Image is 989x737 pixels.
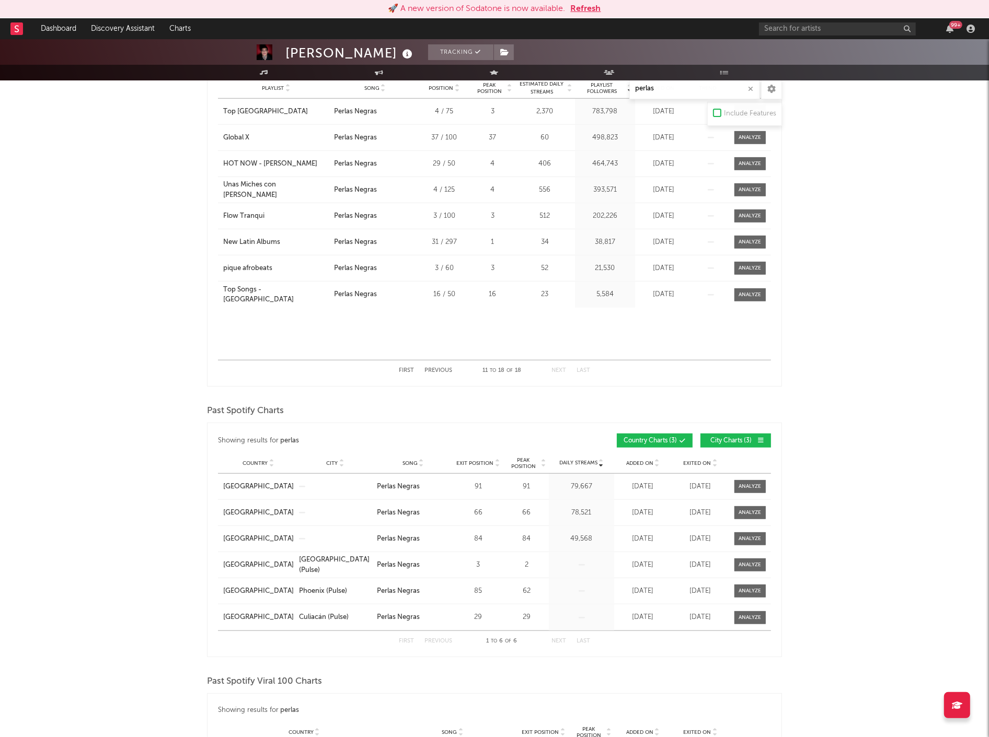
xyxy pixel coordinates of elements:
[629,78,760,99] input: Search Playlists/Charts
[638,159,690,169] div: [DATE]
[507,457,540,470] span: Peak Position
[455,508,502,518] div: 66
[559,459,597,467] span: Daily Streams
[517,211,572,221] div: 512
[223,586,294,596] div: [GEOGRAPHIC_DATA]
[517,159,572,169] div: 406
[617,586,669,596] div: [DATE]
[674,534,727,544] div: [DATE]
[473,237,512,248] div: 1
[299,612,372,623] a: Culiacán (Pulse)
[507,508,546,518] div: 66
[551,482,612,492] div: 79,667
[617,508,669,518] div: [DATE]
[578,289,632,300] div: 5,584
[578,133,632,143] div: 498,823
[428,44,493,60] button: Tracking
[617,482,669,492] div: [DATE]
[617,434,693,448] button: Country Charts(3)
[334,185,377,195] div: Perlas Negras
[84,18,162,39] a: Discovery Assistant
[299,555,372,575] a: [GEOGRAPHIC_DATA] (Pulse)
[507,586,546,596] div: 62
[243,460,268,466] span: Country
[442,729,457,735] span: Song
[377,508,450,518] a: Perlas Negras
[674,586,727,596] div: [DATE]
[429,85,454,91] span: Position
[299,586,347,596] div: Phoenix (Pulse)
[507,612,546,623] div: 29
[473,263,512,274] div: 3
[218,434,494,448] div: Showing results for
[421,237,468,248] div: 31 / 297
[946,25,953,33] button: 99+
[424,368,452,373] button: Previous
[638,263,690,274] div: [DATE]
[377,612,420,623] div: Perlas Negras
[377,508,420,518] div: Perlas Negras
[490,368,496,373] span: to
[421,263,468,274] div: 3 / 60
[223,285,329,305] a: Top Songs - [GEOGRAPHIC_DATA]
[578,263,632,274] div: 21,530
[578,107,632,117] div: 783,798
[571,3,601,15] button: Refresh
[517,107,572,117] div: 2,370
[638,133,690,143] div: [DATE]
[674,482,727,492] div: [DATE]
[334,237,377,248] div: Perlas Negras
[377,482,420,492] div: Perlas Negras
[223,211,329,221] a: Flow Tranqui
[617,612,669,623] div: [DATE]
[334,133,377,143] div: Perlas Negras
[223,612,294,623] a: [GEOGRAPHIC_DATA]
[578,159,632,169] div: 464,743
[334,211,377,221] div: Perlas Negras
[334,107,377,117] div: Perlas Negras
[377,534,450,544] a: Perlas Negras
[223,159,329,169] a: HOT NOW - [PERSON_NAME]
[638,237,690,248] div: [DATE]
[949,21,962,29] div: 99 +
[578,82,626,95] span: Playlist Followers
[617,534,669,544] div: [DATE]
[399,368,414,373] button: First
[402,460,418,466] span: Song
[473,185,512,195] div: 4
[207,675,322,688] span: Past Spotify Viral 100 Charts
[759,22,916,36] input: Search for artists
[473,635,531,648] div: 1 6 6
[377,586,450,596] a: Perlas Negras
[223,180,329,200] a: Unas Miches con [PERSON_NAME]
[505,639,512,644] span: of
[457,460,494,466] span: Exit Position
[507,368,513,373] span: of
[491,639,498,644] span: to
[522,729,559,735] span: Exit Position
[455,482,502,492] div: 91
[455,560,502,570] div: 3
[473,211,512,221] div: 3
[700,434,771,448] button: City Charts(3)
[473,107,512,117] div: 3
[517,80,566,96] span: Estimated Daily Streams
[364,85,379,91] span: Song
[421,289,468,300] div: 16 / 50
[638,185,690,195] div: [DATE]
[473,365,531,377] div: 11 18 18
[223,211,264,221] div: Flow Tranqui
[674,508,727,518] div: [DATE]
[223,107,329,117] a: Top [GEOGRAPHIC_DATA]
[517,237,572,248] div: 34
[684,460,711,466] span: Exited On
[626,460,653,466] span: Added On
[517,185,572,195] div: 556
[617,560,669,570] div: [DATE]
[223,508,294,518] a: [GEOGRAPHIC_DATA]
[223,482,294,492] a: [GEOGRAPHIC_DATA]
[507,534,546,544] div: 84
[218,704,494,717] div: Showing results for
